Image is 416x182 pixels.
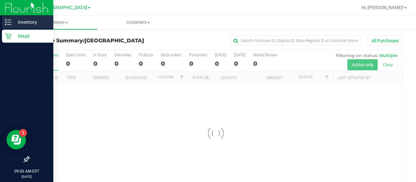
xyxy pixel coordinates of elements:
a: Purchases [16,16,97,29]
iframe: Resource center unread badge [19,129,27,137]
span: Hi, [PERSON_NAME]! [361,5,404,10]
span: Purchases [16,20,97,25]
inline-svg: Retail [5,33,11,39]
input: Search Purchase ID, Original ID, State Registry ID or Customer Name... [231,36,361,46]
p: [DATE] [3,174,50,179]
span: [GEOGRAPHIC_DATA] [43,5,87,10]
h3: Purchase Summary: [29,38,153,44]
inline-svg: Inventory [5,19,11,25]
span: [GEOGRAPHIC_DATA] [84,37,144,44]
button: All Purchases [367,35,403,46]
a: Customers [97,16,179,29]
span: Customers [97,20,178,25]
p: Inventory [11,18,50,26]
iframe: Resource center [6,130,26,149]
p: 09:06 AM EDT [3,168,50,174]
p: Retail [11,32,50,40]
